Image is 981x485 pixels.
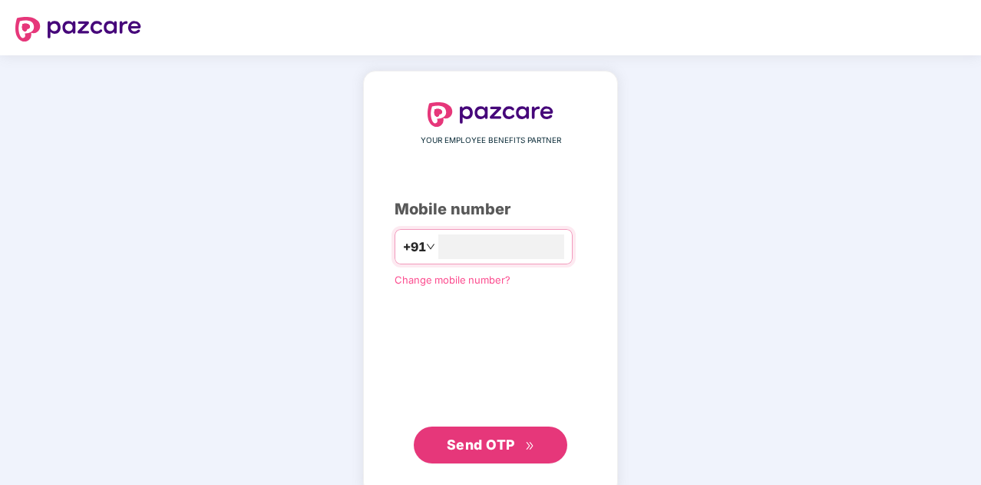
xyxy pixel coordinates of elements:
img: logo [15,17,141,42]
a: Change mobile number? [395,274,510,286]
button: Send OTPdouble-right [414,427,567,463]
span: double-right [525,441,535,451]
img: logo [428,102,553,127]
span: +91 [403,238,426,257]
span: down [426,242,435,251]
div: Mobile number [395,198,586,221]
span: YOUR EMPLOYEE BENEFITS PARTNER [421,135,561,147]
span: Send OTP [447,437,515,453]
